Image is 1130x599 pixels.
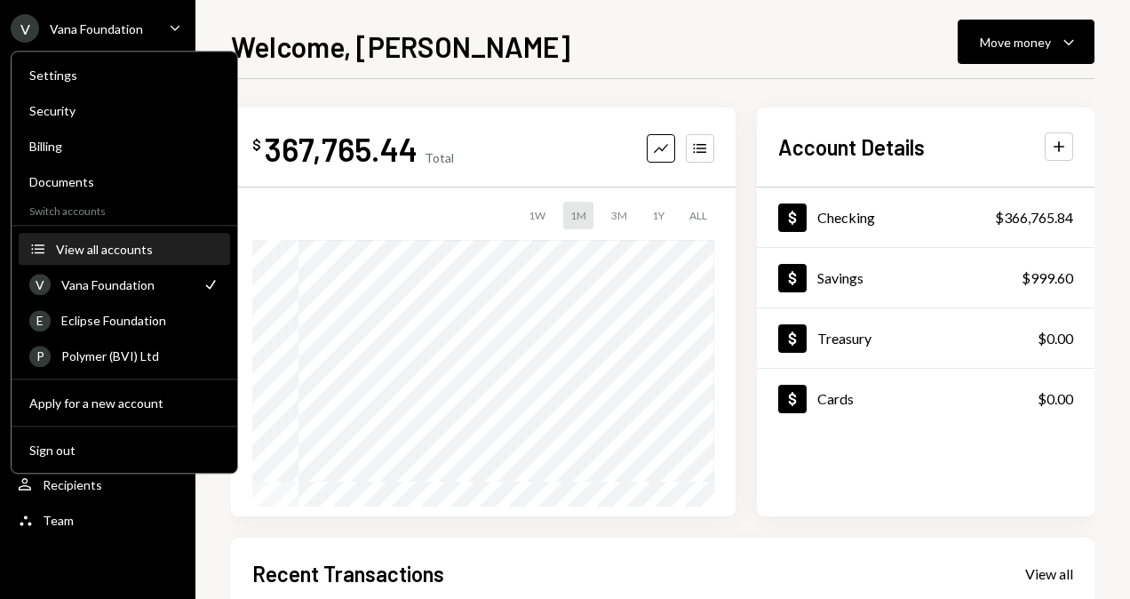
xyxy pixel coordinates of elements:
div: Billing [29,139,219,154]
div: Switch accounts [12,201,237,218]
div: $0.00 [1038,388,1073,410]
div: Total [425,150,454,165]
a: Security [19,94,230,126]
div: Savings [817,269,863,286]
div: 1Y [645,202,672,229]
div: Settings [29,68,219,83]
button: Apply for a new account [19,387,230,419]
h1: Welcome, [PERSON_NAME] [231,28,570,64]
h2: Recent Transactions [252,559,444,588]
div: Move money [980,33,1051,52]
button: Sign out [19,435,230,467]
a: Checking$366,765.84 [757,188,1094,247]
div: View all [1025,565,1073,583]
div: Apply for a new account [29,395,219,411]
h2: Account Details [778,132,925,162]
div: 1W [521,202,553,229]
div: $0.00 [1038,328,1073,349]
a: Recipients [11,468,185,500]
div: Vana Foundation [61,277,191,292]
div: Recipients [43,477,102,492]
div: V [29,274,51,295]
a: Savings$999.60 [757,248,1094,307]
div: Team [43,513,74,528]
div: Cards [817,390,854,407]
div: $999.60 [1022,268,1073,289]
a: Billing [19,130,230,162]
div: 1M [563,202,593,229]
div: Vana Foundation [50,21,143,36]
a: Treasury$0.00 [757,308,1094,368]
a: Documents [19,165,230,197]
a: Cards$0.00 [757,369,1094,428]
div: Eclipse Foundation [61,313,219,328]
div: ALL [682,202,714,229]
button: Move money [958,20,1094,64]
div: P [29,346,51,367]
div: Polymer (BVI) Ltd [61,348,219,363]
a: PPolymer (BVI) Ltd [19,339,230,371]
div: $366,765.84 [995,207,1073,228]
div: Checking [817,209,875,226]
div: V [11,14,39,43]
div: View all accounts [56,242,219,257]
div: Security [29,103,219,118]
a: Settings [19,59,230,91]
a: View all [1025,563,1073,583]
div: 367,765.44 [265,129,418,169]
div: Sign out [29,443,219,458]
div: E [29,310,51,331]
a: EEclipse Foundation [19,304,230,336]
div: Treasury [817,330,871,347]
a: Team [11,504,185,536]
div: $ [252,136,261,154]
div: Documents [29,174,219,189]
div: 3M [604,202,634,229]
button: View all accounts [19,234,230,266]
